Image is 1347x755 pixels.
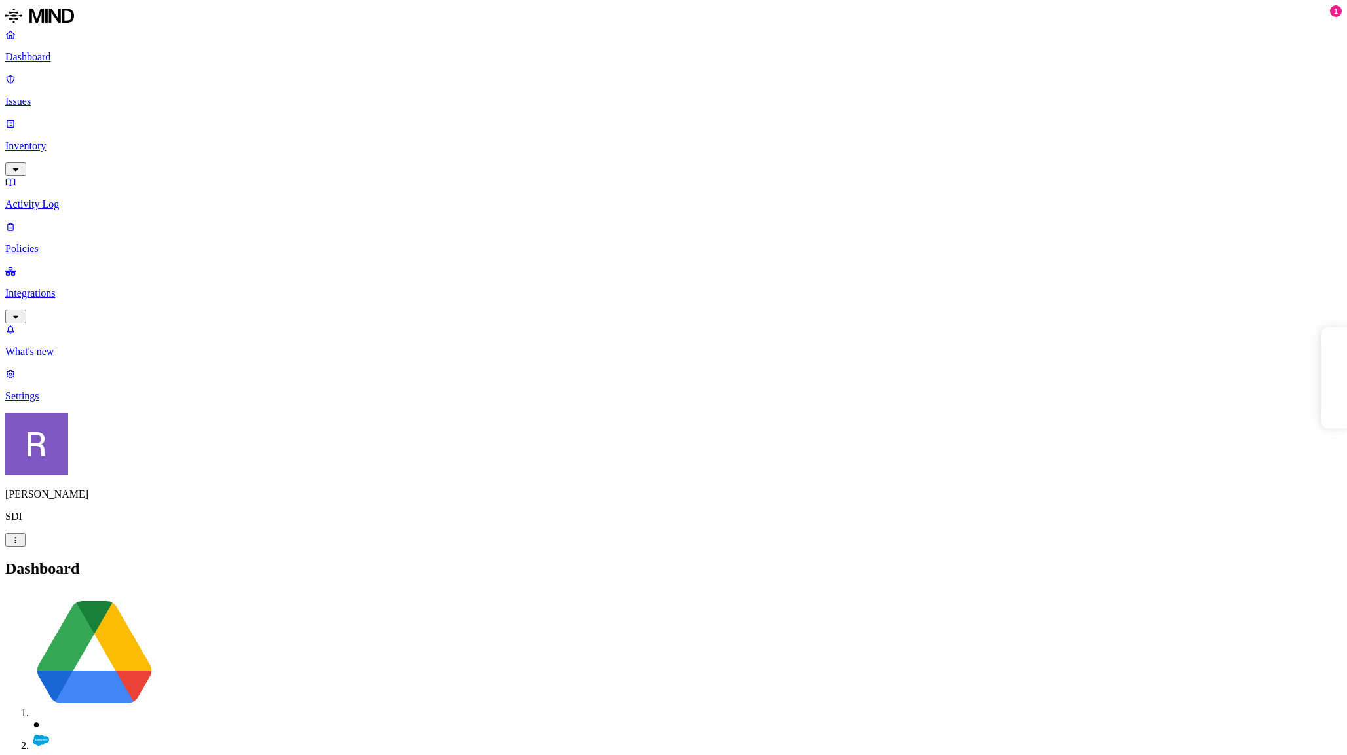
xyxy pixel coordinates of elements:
[5,560,1342,578] h2: Dashboard
[5,140,1342,152] p: Inventory
[5,390,1342,402] p: Settings
[5,198,1342,210] p: Activity Log
[1330,5,1342,17] div: 1
[5,73,1342,107] a: Issues
[5,96,1342,107] p: Issues
[5,51,1342,63] p: Dashboard
[5,413,68,475] img: Rich Thompson
[5,118,1342,174] a: Inventory
[5,29,1342,63] a: Dashboard
[5,265,1342,322] a: Integrations
[5,287,1342,299] p: Integrations
[5,368,1342,402] a: Settings
[31,591,157,716] img: google-drive.svg
[5,5,74,26] img: MIND
[5,176,1342,210] a: Activity Log
[5,323,1342,358] a: What's new
[5,346,1342,358] p: What's new
[5,243,1342,255] p: Policies
[5,221,1342,255] a: Policies
[5,511,1342,523] p: SDI
[5,5,1342,29] a: MIND
[31,731,50,749] img: salesforce.svg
